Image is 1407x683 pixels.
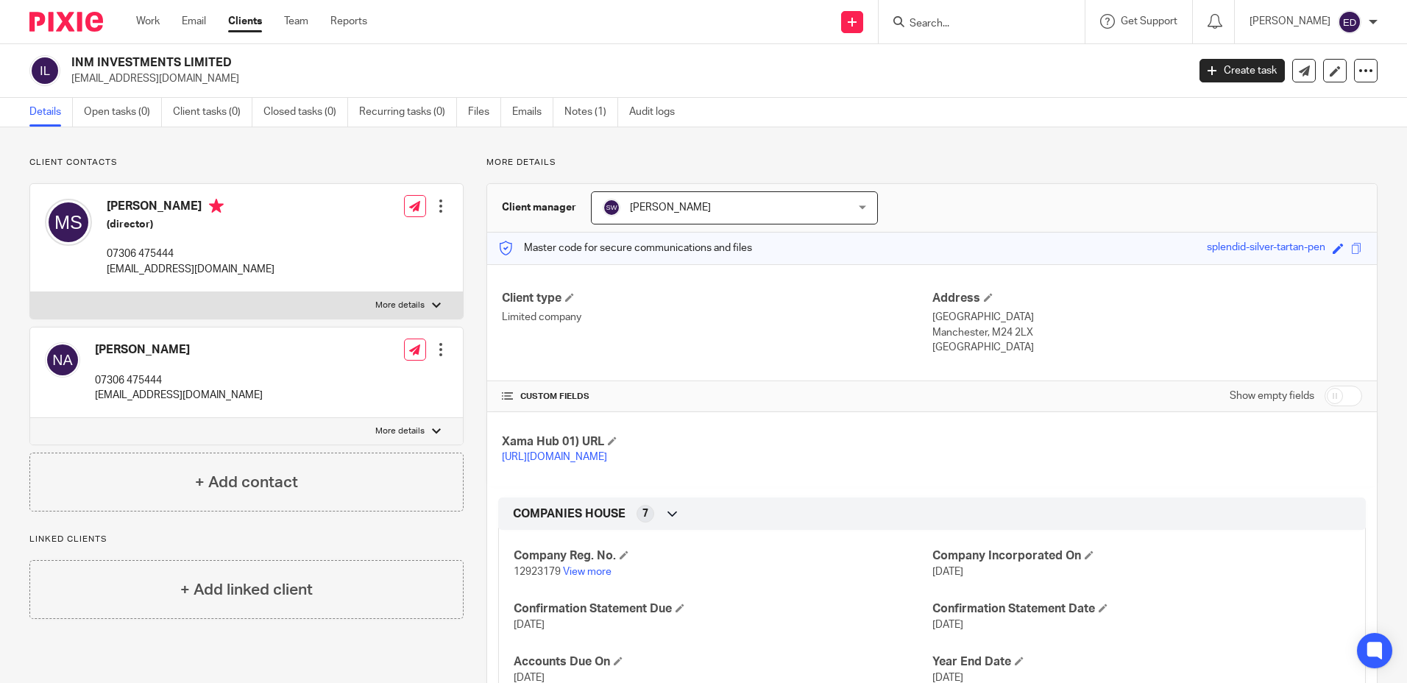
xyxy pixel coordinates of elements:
span: [DATE] [932,620,963,630]
h4: [PERSON_NAME] [107,199,274,217]
span: 12923179 [514,567,561,577]
a: [URL][DOMAIN_NAME] [502,452,607,462]
a: Files [468,98,501,127]
h4: CUSTOM FIELDS [502,391,932,403]
a: Audit logs [629,98,686,127]
h4: + Add contact [195,471,298,494]
p: [EMAIL_ADDRESS][DOMAIN_NAME] [71,71,1177,86]
span: 7 [642,506,648,521]
img: Pixie [29,12,103,32]
span: [DATE] [932,567,963,577]
p: More details [375,425,425,437]
p: Manchester, M24 2LX [932,325,1362,340]
input: Search [908,18,1041,31]
h3: Client manager [502,200,576,215]
p: [PERSON_NAME] [1250,14,1330,29]
img: svg%3E [45,199,92,246]
h4: [PERSON_NAME] [95,342,263,358]
img: svg%3E [29,55,60,86]
h4: + Add linked client [180,578,313,601]
div: splendid-silver-tartan-pen [1207,240,1325,257]
p: [EMAIL_ADDRESS][DOMAIN_NAME] [107,262,274,277]
p: Linked clients [29,534,464,545]
i: Primary [209,199,224,213]
p: Client contacts [29,157,464,169]
a: Details [29,98,73,127]
p: Limited company [502,310,932,325]
span: [DATE] [932,673,963,683]
p: More details [375,300,425,311]
img: svg%3E [603,199,620,216]
a: Closed tasks (0) [263,98,348,127]
h4: Confirmation Statement Due [514,601,932,617]
p: [EMAIL_ADDRESS][DOMAIN_NAME] [95,388,263,403]
span: [DATE] [514,620,545,630]
h4: Company Reg. No. [514,548,932,564]
a: Team [284,14,308,29]
h4: Client type [502,291,932,306]
a: Clients [228,14,262,29]
p: Master code for secure communications and files [498,241,752,255]
a: Emails [512,98,553,127]
span: [PERSON_NAME] [630,202,711,213]
a: View more [563,567,612,577]
a: Open tasks (0) [84,98,162,127]
h4: Confirmation Statement Date [932,601,1350,617]
a: Recurring tasks (0) [359,98,457,127]
img: svg%3E [1338,10,1361,34]
span: COMPANIES HOUSE [513,506,625,522]
h4: Year End Date [932,654,1350,670]
a: Work [136,14,160,29]
p: 07306 475444 [107,247,274,261]
a: Email [182,14,206,29]
h2: INM INVESTMENTS LIMITED [71,55,956,71]
p: [GEOGRAPHIC_DATA] [932,340,1362,355]
h5: (director) [107,217,274,232]
h4: Xama Hub 01) URL [502,434,932,450]
h4: Accounts Due On [514,654,932,670]
p: [GEOGRAPHIC_DATA] [932,310,1362,325]
img: svg%3E [45,342,80,378]
a: Reports [330,14,367,29]
p: 07306 475444 [95,373,263,388]
a: Notes (1) [564,98,618,127]
h4: Company Incorporated On [932,548,1350,564]
p: More details [486,157,1378,169]
span: [DATE] [514,673,545,683]
label: Show empty fields [1230,389,1314,403]
a: Create task [1199,59,1285,82]
span: Get Support [1121,16,1177,26]
h4: Address [932,291,1362,306]
a: Client tasks (0) [173,98,252,127]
